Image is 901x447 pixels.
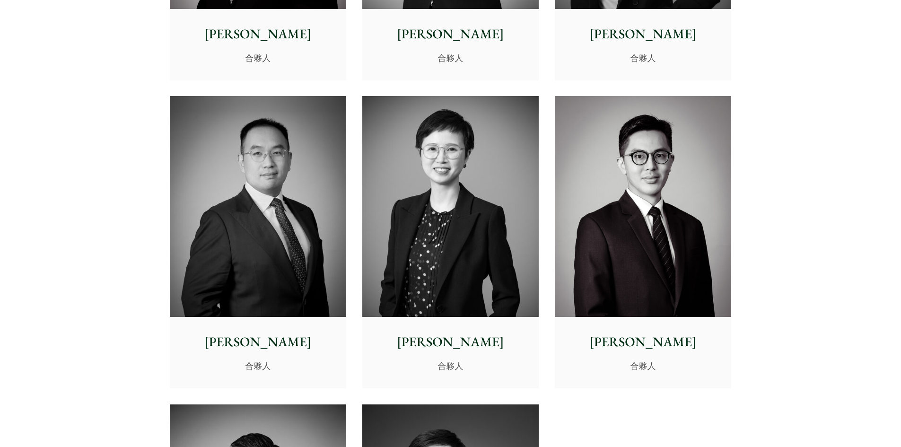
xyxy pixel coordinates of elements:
p: [PERSON_NAME] [370,24,531,44]
p: 合夥人 [177,52,339,64]
p: 合夥人 [370,359,531,372]
p: 合夥人 [370,52,531,64]
a: [PERSON_NAME] 合夥人 [362,96,539,388]
p: 合夥人 [562,52,724,64]
a: [PERSON_NAME] 合夥人 [555,96,731,388]
p: [PERSON_NAME] [562,332,724,352]
a: [PERSON_NAME] 合夥人 [170,96,346,388]
p: [PERSON_NAME] [177,24,339,44]
p: 合夥人 [562,359,724,372]
p: [PERSON_NAME] [370,332,531,352]
p: [PERSON_NAME] [177,332,339,352]
p: 合夥人 [177,359,339,372]
p: [PERSON_NAME] [562,24,724,44]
